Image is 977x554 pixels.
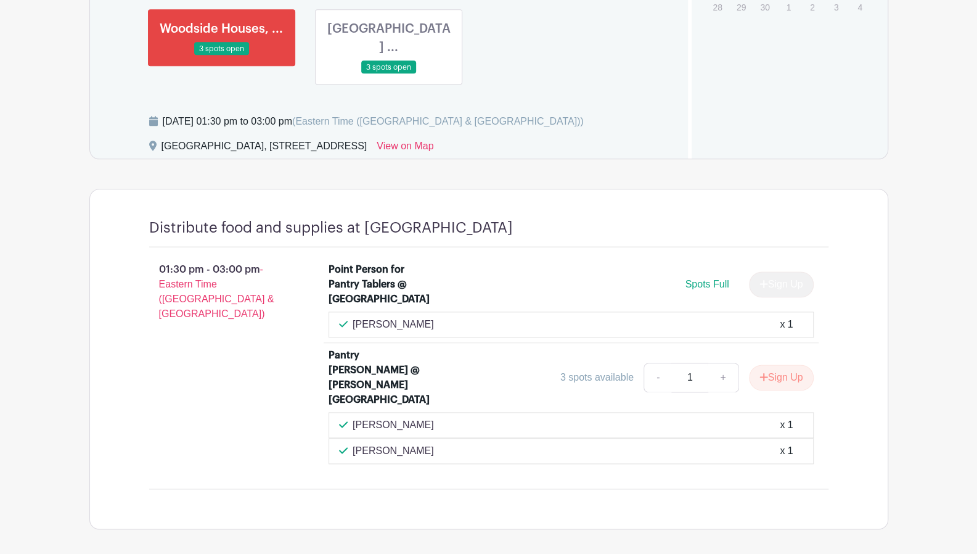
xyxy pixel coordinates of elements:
[161,139,367,159] div: [GEOGRAPHIC_DATA], [STREET_ADDRESS]
[149,219,513,237] h4: Distribute food and supplies at [GEOGRAPHIC_DATA]
[129,257,309,326] p: 01:30 pm - 03:00 pm
[353,444,434,458] p: [PERSON_NAME]
[163,114,584,129] div: [DATE] 01:30 pm to 03:00 pm
[780,444,793,458] div: x 1
[685,279,729,289] span: Spots Full
[780,418,793,432] div: x 1
[353,418,434,432] p: [PERSON_NAME]
[780,317,793,332] div: x 1
[749,365,814,391] button: Sign Up
[353,317,434,332] p: [PERSON_NAME]
[329,262,435,307] div: Point Person for Pantry Tablers @ [GEOGRAPHIC_DATA]
[329,348,435,407] div: Pantry [PERSON_NAME] @ [PERSON_NAME][GEOGRAPHIC_DATA]
[377,139,433,159] a: View on Map
[644,363,672,392] a: -
[292,116,584,126] span: (Eastern Time ([GEOGRAPHIC_DATA] & [GEOGRAPHIC_DATA]))
[708,363,738,392] a: +
[560,370,634,385] div: 3 spots available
